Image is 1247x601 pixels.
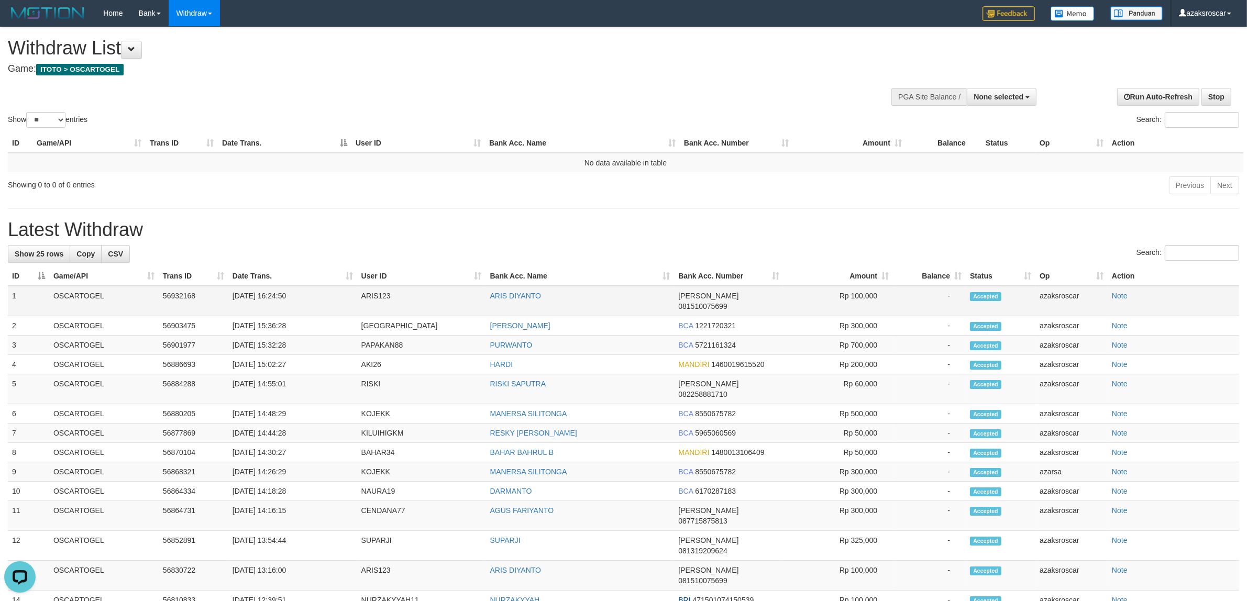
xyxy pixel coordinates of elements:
[146,133,218,153] th: Trans ID: activate to sort column ascending
[678,487,693,495] span: BCA
[783,336,893,355] td: Rp 700,000
[8,462,49,482] td: 9
[228,316,357,336] td: [DATE] 15:36:28
[49,531,159,561] td: OSCARTOGEL
[357,374,486,404] td: RISKI
[1035,482,1108,501] td: azaksroscar
[490,380,546,388] a: RISKI SAPUTRA
[1110,6,1163,20] img: panduan.png
[8,424,49,443] td: 7
[1117,88,1199,106] a: Run Auto-Refresh
[893,355,966,374] td: -
[1108,133,1243,153] th: Action
[8,38,821,59] h1: Withdraw List
[695,468,736,476] span: Copy 8550675782 to clipboard
[357,336,486,355] td: PAPAKAN88
[783,374,893,404] td: Rp 60,000
[159,266,228,286] th: Trans ID: activate to sort column ascending
[49,286,159,316] td: OSCARTOGEL
[1136,112,1239,128] label: Search:
[357,443,486,462] td: BAHAR34
[351,133,485,153] th: User ID: activate to sort column ascending
[970,468,1001,477] span: Accepted
[970,566,1001,575] span: Accepted
[783,424,893,443] td: Rp 50,000
[1108,266,1239,286] th: Action
[680,133,793,153] th: Bank Acc. Number: activate to sort column ascending
[8,112,87,128] label: Show entries
[49,424,159,443] td: OSCARTOGEL
[783,561,893,591] td: Rp 100,000
[357,355,486,374] td: AKI26
[49,561,159,591] td: OSCARTOGEL
[678,292,738,300] span: [PERSON_NAME]
[490,429,577,437] a: RESKY [PERSON_NAME]
[674,266,783,286] th: Bank Acc. Number: activate to sort column ascending
[357,316,486,336] td: [GEOGRAPHIC_DATA]
[893,286,966,316] td: -
[893,424,966,443] td: -
[1035,355,1108,374] td: azaksroscar
[970,429,1001,438] span: Accepted
[695,341,736,349] span: Copy 5721161324 to clipboard
[490,487,532,495] a: DARMANTO
[228,424,357,443] td: [DATE] 14:44:28
[711,448,764,457] span: Copy 1480013106409 to clipboard
[357,462,486,482] td: KOJEKK
[1112,468,1128,476] a: Note
[1165,245,1239,261] input: Search:
[695,487,736,495] span: Copy 6170287183 to clipboard
[983,6,1035,21] img: Feedback.jpg
[967,88,1036,106] button: None selected
[974,93,1023,101] span: None selected
[1112,566,1128,574] a: Note
[678,506,738,515] span: [PERSON_NAME]
[970,449,1001,458] span: Accepted
[970,487,1001,496] span: Accepted
[695,321,736,330] span: Copy 1221720321 to clipboard
[970,322,1001,331] span: Accepted
[893,482,966,501] td: -
[228,462,357,482] td: [DATE] 14:26:29
[893,404,966,424] td: -
[159,462,228,482] td: 56868321
[490,468,567,476] a: MANERSA SILITONGA
[159,443,228,462] td: 56870104
[1035,316,1108,336] td: azaksroscar
[159,336,228,355] td: 56901977
[357,404,486,424] td: KOJEKK
[159,482,228,501] td: 56864334
[228,561,357,591] td: [DATE] 13:16:00
[8,175,512,190] div: Showing 0 to 0 of 0 entries
[891,88,967,106] div: PGA Site Balance /
[357,561,486,591] td: ARIS123
[966,266,1035,286] th: Status: activate to sort column ascending
[893,266,966,286] th: Balance: activate to sort column ascending
[228,501,357,531] td: [DATE] 14:16:15
[893,462,966,482] td: -
[970,361,1001,370] span: Accepted
[1035,531,1108,561] td: azaksroscar
[783,316,893,336] td: Rp 300,000
[159,374,228,404] td: 56884288
[8,336,49,355] td: 3
[1169,176,1211,194] a: Previous
[228,443,357,462] td: [DATE] 14:30:27
[490,292,542,300] a: ARIS DIYANTO
[1112,506,1128,515] a: Note
[970,341,1001,350] span: Accepted
[678,360,709,369] span: MANDIRI
[49,501,159,531] td: OSCARTOGEL
[218,133,351,153] th: Date Trans.: activate to sort column descending
[711,360,764,369] span: Copy 1460019615520 to clipboard
[1112,341,1128,349] a: Note
[893,501,966,531] td: -
[159,355,228,374] td: 56886693
[490,536,521,544] a: SUPARJI
[695,429,736,437] span: Copy 5965060569 to clipboard
[357,424,486,443] td: KILUIHIGKM
[893,336,966,355] td: -
[485,133,680,153] th: Bank Acc. Name: activate to sort column ascending
[228,404,357,424] td: [DATE] 14:48:29
[970,410,1001,419] span: Accepted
